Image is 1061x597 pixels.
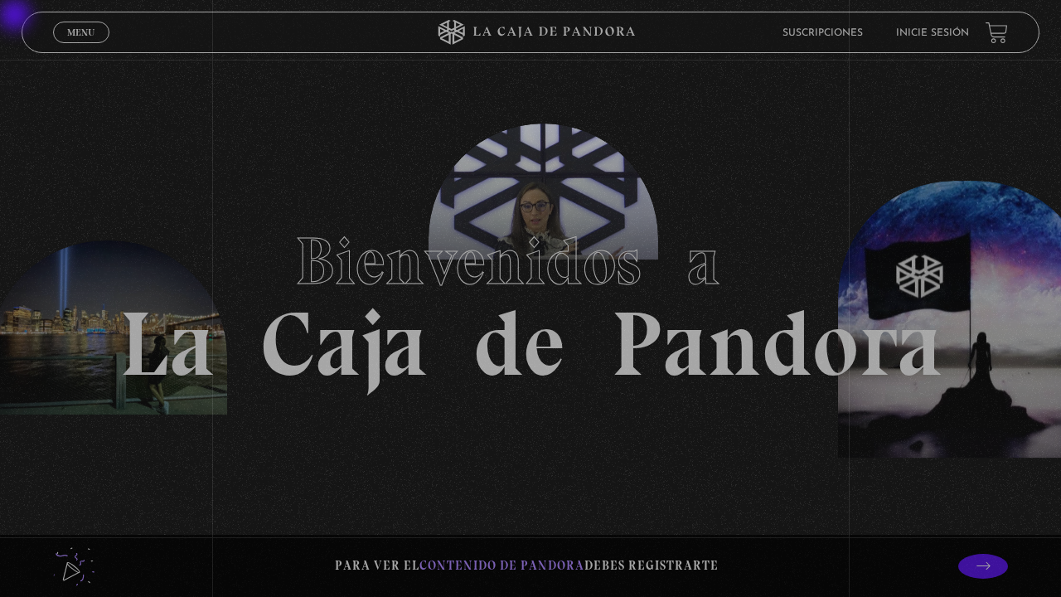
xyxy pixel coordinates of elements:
h1: La Caja de Pandora [119,207,942,390]
span: Menu [67,27,94,37]
span: Bienvenidos a [295,221,766,301]
a: Suscripciones [782,28,863,38]
a: View your shopping cart [986,22,1008,44]
a: Inicie sesión [896,28,969,38]
span: Cerrar [62,41,101,53]
p: Para ver el debes registrarte [335,555,719,577]
span: contenido de Pandora [419,558,584,573]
